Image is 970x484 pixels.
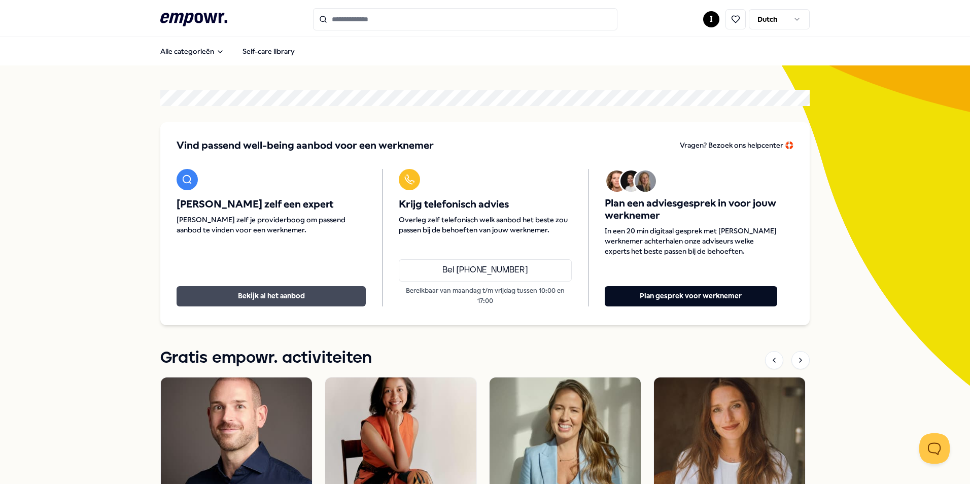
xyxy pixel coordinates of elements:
span: Krijg telefonisch advies [399,198,571,211]
button: Alle categorieën [152,41,232,61]
a: Bel [PHONE_NUMBER] [399,259,571,282]
span: Vragen? Bezoek ons helpcenter 🛟 [680,141,793,149]
span: [PERSON_NAME] zelf je providerboog om passend aanbod te vinden voor een werknemer. [177,215,366,235]
span: Plan een adviesgesprek in voor jouw werknemer [605,197,777,222]
span: Overleg zelf telefonisch welk aanbod het beste zou passen bij de behoeften van jouw werknemer. [399,215,571,235]
input: Search for products, categories or subcategories [313,8,617,30]
img: Avatar [620,170,642,192]
button: Bekijk al het aanbod [177,286,366,306]
p: Bereikbaar van maandag t/m vrijdag tussen 10:00 en 17:00 [399,286,571,306]
span: Vind passend well-being aanbod voor een werknemer [177,139,434,153]
nav: Main [152,41,303,61]
img: Avatar [635,170,656,192]
span: [PERSON_NAME] zelf een expert [177,198,366,211]
h1: Gratis empowr. activiteiten [160,345,372,371]
button: Plan gesprek voor werknemer [605,286,777,306]
span: In een 20 min digitaal gesprek met [PERSON_NAME] werknemer achterhalen onze adviseurs welke exper... [605,226,777,256]
iframe: Help Scout Beacon - Open [919,433,950,464]
a: Vragen? Bezoek ons helpcenter 🛟 [680,139,793,153]
img: Avatar [606,170,628,192]
a: Self-care library [234,41,303,61]
button: I [703,11,719,27]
